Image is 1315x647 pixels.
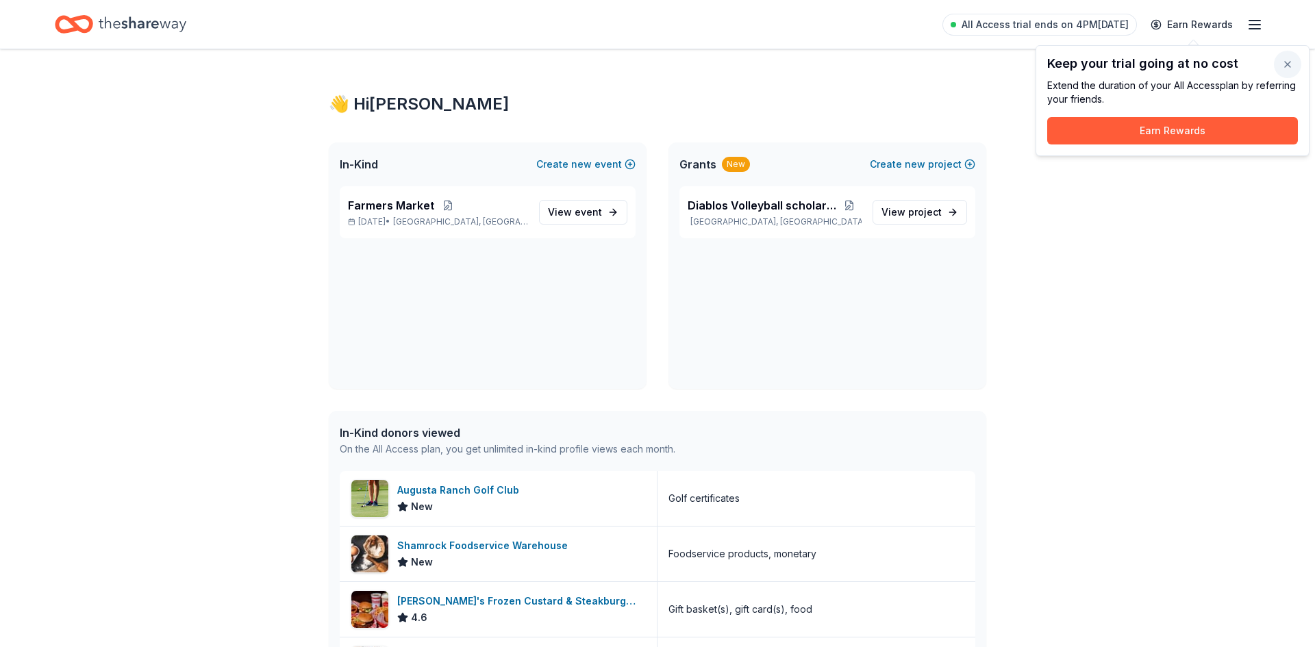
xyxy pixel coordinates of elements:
[668,601,812,618] div: Gift basket(s), gift card(s), food
[340,156,378,173] span: In-Kind
[679,156,716,173] span: Grants
[351,535,388,572] img: Image for Shamrock Foodservice Warehouse
[722,157,750,172] div: New
[1047,79,1298,106] div: Extend the duration of your All Access plan by referring your friends.
[329,93,986,115] div: 👋 Hi [PERSON_NAME]
[668,490,740,507] div: Golf certificates
[905,156,925,173] span: new
[668,546,816,562] div: Foodservice products, monetary
[881,204,942,220] span: View
[536,156,636,173] button: Createnewevent
[411,609,427,626] span: 4.6
[962,16,1129,33] span: All Access trial ends on 4PM[DATE]
[548,204,602,220] span: View
[870,156,975,173] button: Createnewproject
[340,424,675,441] div: In-Kind donors viewed
[1047,117,1298,144] button: Earn Rewards
[397,482,525,498] div: Augusta Ranch Golf Club
[351,591,388,628] img: Image for Freddy's Frozen Custard & Steakburgers
[348,197,434,214] span: Farmers Market
[539,200,627,225] a: View event
[873,200,967,225] a: View project
[942,14,1137,36] a: All Access trial ends on 4PM[DATE]
[340,441,675,457] div: On the All Access plan, you get unlimited in-kind profile views each month.
[351,480,388,517] img: Image for Augusta Ranch Golf Club
[571,156,592,173] span: new
[688,197,836,214] span: Diablos Volleyball scholarship
[1047,57,1298,71] div: Keep your trial going at no cost
[393,216,528,227] span: [GEOGRAPHIC_DATA], [GEOGRAPHIC_DATA]
[411,554,433,570] span: New
[55,8,186,40] a: Home
[397,593,646,609] div: [PERSON_NAME]'s Frozen Custard & Steakburgers
[1142,12,1241,37] a: Earn Rewards
[908,206,942,218] span: project
[348,216,528,227] p: [DATE] •
[411,498,433,515] span: New
[397,537,573,554] div: Shamrock Foodservice Warehouse
[575,206,602,218] span: event
[688,216,862,227] p: [GEOGRAPHIC_DATA], [GEOGRAPHIC_DATA]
